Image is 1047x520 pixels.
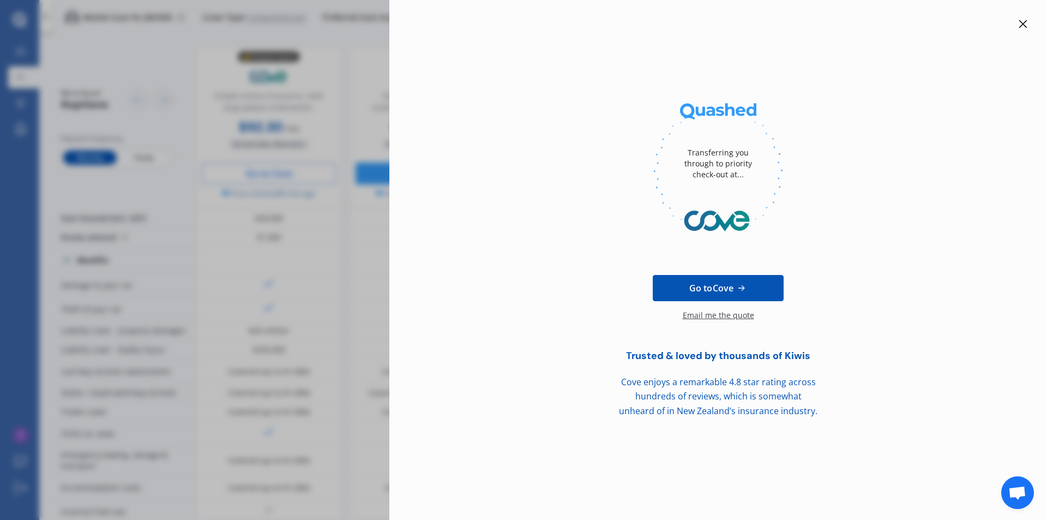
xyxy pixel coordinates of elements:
img: Cove.webp [653,196,783,246]
span: Go to Cove [689,282,733,295]
div: Cove enjoys a remarkable 4.8 star rating across hundreds of reviews, which is somewhat unheard of... [598,375,838,419]
div: Trusted & loved by thousands of Kiwis [598,350,838,362]
div: Transferring you through to priority check-out at... [675,131,762,196]
div: Email me the quote [683,310,754,332]
a: Go toCove [653,275,784,301]
div: Open chat [1001,476,1034,509]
